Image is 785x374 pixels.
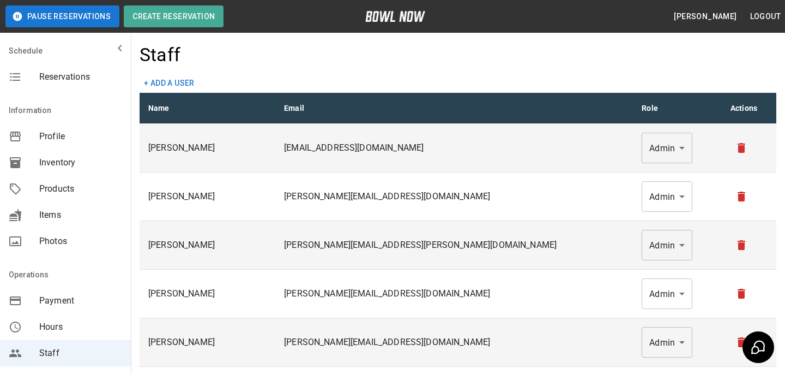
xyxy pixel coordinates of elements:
[642,181,692,212] div: Admin
[39,130,122,143] span: Profile
[642,278,692,309] div: Admin
[39,347,122,360] span: Staff
[39,294,122,307] span: Payment
[642,230,692,260] div: Admin
[722,93,776,124] th: Actions
[284,239,624,252] p: [PERSON_NAME][EMAIL_ADDRESS][PERSON_NAME][DOMAIN_NAME]
[39,209,122,222] span: Items
[148,287,267,300] p: [PERSON_NAME]
[642,133,692,163] div: Admin
[148,141,267,155] p: [PERSON_NAME]
[730,283,752,305] button: remove
[39,235,122,248] span: Photos
[39,156,122,169] span: Inventory
[148,239,267,252] p: [PERSON_NAME]
[148,336,267,349] p: [PERSON_NAME]
[642,327,692,358] div: Admin
[284,287,624,300] p: [PERSON_NAME][EMAIL_ADDRESS][DOMAIN_NAME]
[124,5,224,27] button: Create Reservation
[140,93,275,124] th: Name
[140,73,199,93] button: + Add a user
[365,11,425,22] img: logo
[148,190,267,203] p: [PERSON_NAME]
[730,234,752,256] button: remove
[39,182,122,195] span: Products
[669,7,741,27] button: [PERSON_NAME]
[730,186,752,207] button: remove
[39,320,122,334] span: Hours
[140,44,180,67] h4: Staff
[5,5,119,27] button: Pause Reservations
[275,93,633,124] th: Email
[746,7,785,27] button: Logout
[284,190,624,203] p: [PERSON_NAME][EMAIL_ADDRESS][DOMAIN_NAME]
[284,141,624,155] p: [EMAIL_ADDRESS][DOMAIN_NAME]
[140,93,776,367] table: sticky table
[730,137,752,159] button: remove
[284,336,624,349] p: [PERSON_NAME][EMAIL_ADDRESS][DOMAIN_NAME]
[730,331,752,353] button: remove
[39,70,122,84] span: Reservations
[633,93,722,124] th: Role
